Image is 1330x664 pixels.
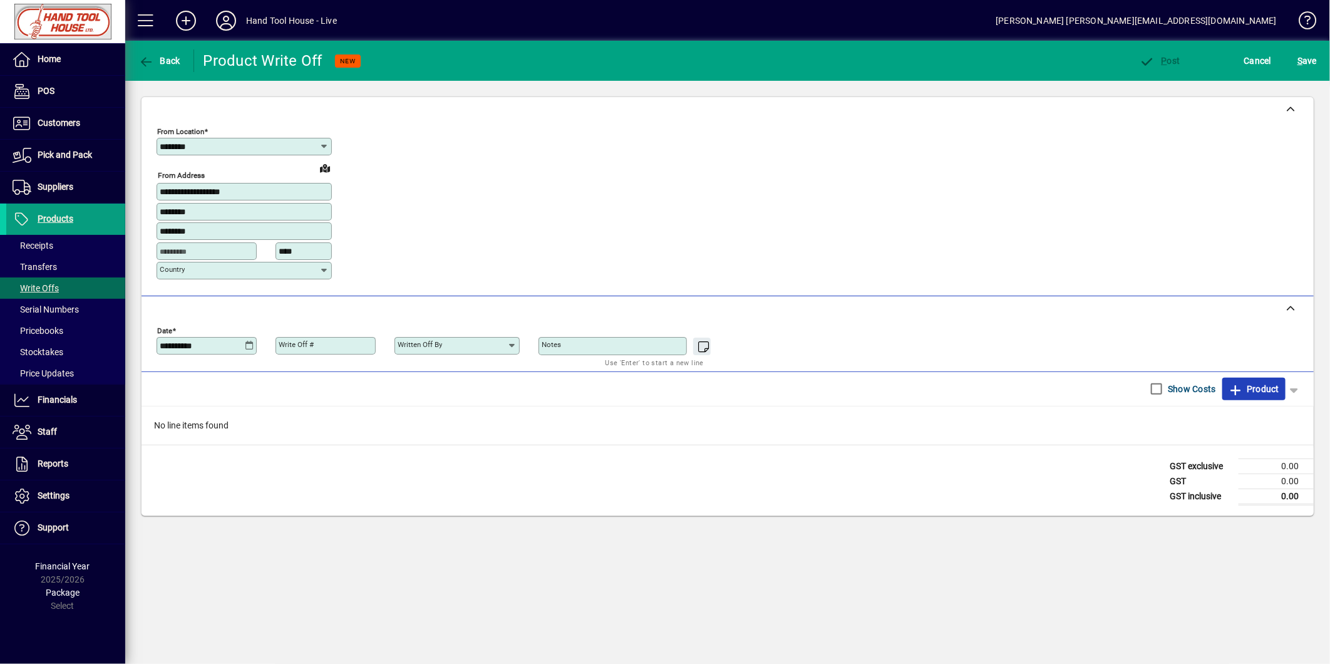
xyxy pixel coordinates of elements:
[157,326,172,335] mat-label: Date
[6,76,125,107] a: POS
[315,158,335,178] a: View on map
[204,51,322,71] div: Product Write Off
[13,304,79,314] span: Serial Numbers
[6,417,125,448] a: Staff
[6,363,125,384] a: Price Updates
[1239,459,1314,474] td: 0.00
[6,320,125,341] a: Pricebooks
[1239,489,1314,504] td: 0.00
[125,49,194,72] app-page-header-button: Back
[13,368,74,378] span: Price Updates
[166,9,206,32] button: Add
[1165,383,1216,395] label: Show Costs
[1244,51,1272,71] span: Cancel
[1163,474,1239,489] td: GST
[38,395,77,405] span: Financials
[13,241,53,251] span: Receipts
[13,347,63,357] span: Stocktakes
[1163,459,1239,474] td: GST exclusive
[38,522,69,532] span: Support
[38,118,80,128] span: Customers
[46,588,80,598] span: Package
[1297,51,1317,71] span: ave
[6,44,125,75] a: Home
[38,150,92,160] span: Pick and Pack
[135,49,183,72] button: Back
[6,108,125,139] a: Customers
[13,262,57,272] span: Transfers
[13,283,59,293] span: Write Offs
[38,54,61,64] span: Home
[279,340,314,349] mat-label: Write Off #
[1222,378,1286,400] button: Product
[6,385,125,416] a: Financials
[157,127,204,136] mat-label: From location
[246,11,337,31] div: Hand Tool House - Live
[6,256,125,278] a: Transfers
[6,235,125,256] a: Receipts
[206,9,246,32] button: Profile
[38,182,73,192] span: Suppliers
[1241,49,1275,72] button: Cancel
[6,278,125,299] a: Write Offs
[1289,3,1314,43] a: Knowledge Base
[36,561,90,571] span: Financial Year
[6,172,125,203] a: Suppliers
[6,449,125,480] a: Reports
[160,265,185,274] mat-label: Country
[340,57,356,65] span: NEW
[1294,49,1320,72] button: Save
[6,140,125,171] a: Pick and Pack
[996,11,1277,31] div: [PERSON_NAME] [PERSON_NAME][EMAIL_ADDRESS][DOMAIN_NAME]
[38,214,73,224] span: Products
[38,427,57,437] span: Staff
[6,512,125,544] a: Support
[6,480,125,512] a: Settings
[6,341,125,363] a: Stocktakes
[606,355,704,370] mat-hint: Use 'Enter' to start a new line
[13,326,63,336] span: Pricebooks
[6,299,125,320] a: Serial Numbers
[1297,56,1302,66] span: S
[38,86,54,96] span: POS
[542,340,561,349] mat-label: Notes
[1239,474,1314,489] td: 0.00
[142,407,1314,445] div: No line items found
[1229,379,1279,399] span: Product
[1140,56,1180,66] span: ost
[138,56,180,66] span: Back
[38,490,70,501] span: Settings
[1137,49,1183,72] button: Post
[38,459,68,469] span: Reports
[1162,56,1167,66] span: P
[1163,489,1239,504] td: GST inclusive
[398,340,442,349] mat-label: Written off by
